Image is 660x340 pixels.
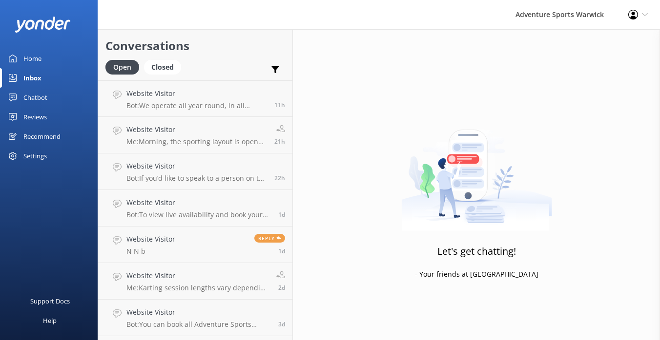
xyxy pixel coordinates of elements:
p: Bot: If you’d like to speak to a person on the Adventure Sports team, please call [PHONE_NUMBER] ... [126,174,267,183]
span: Oct 02 2025 09:56pm (UTC +01:00) Europe/London [278,210,285,219]
p: - Your friends at [GEOGRAPHIC_DATA] [415,269,538,280]
p: Me: Morning, the sporting layout is open until 13:00 [DATE]. [126,137,267,146]
p: N N b [126,247,175,256]
h2: Conversations [105,37,285,55]
h4: Website Visitor [126,124,267,135]
h4: Website Visitor [126,270,269,281]
p: Bot: To view live availability and book your tour, click [URL][DOMAIN_NAME]. [126,210,271,219]
a: Open [105,61,144,72]
div: Open [105,60,139,75]
h3: Let's get chatting! [437,244,516,259]
h4: Website Visitor [126,234,175,245]
div: Inbox [23,68,41,88]
h4: Website Visitor [126,197,271,208]
span: Reply [254,234,285,243]
span: Oct 02 2025 02:39pm (UTC +01:00) Europe/London [278,247,285,255]
span: Oct 03 2025 10:17am (UTC +01:00) Europe/London [274,137,285,146]
a: Website VisitorMe:Morning, the sporting layout is open until 13:00 [DATE].21h [98,117,292,153]
div: Chatbot [23,88,47,107]
h4: Website Visitor [126,307,271,318]
div: Settings [23,146,47,166]
span: Oct 03 2025 09:18am (UTC +01:00) Europe/London [274,174,285,182]
p: Bot: You can book all Adventure Sports activity packages online at: [URL][DOMAIN_NAME]. Options i... [126,320,271,329]
a: Website VisitorN N bReply1d [98,227,292,263]
h4: Website Visitor [126,161,267,171]
p: Me: Karting session lengths vary depending on the package you choose. As a guide: - Arrive & Driv... [126,283,269,292]
span: Sep 30 2025 02:52pm (UTC +01:00) Europe/London [278,320,285,328]
a: Closed [144,61,186,72]
a: Website VisitorBot:You can book all Adventure Sports activity packages online at: [URL][DOMAIN_NA... [98,300,292,336]
div: Recommend [23,127,61,146]
a: Website VisitorBot:To view live availability and book your tour, click [URL][DOMAIN_NAME].1d [98,190,292,227]
h4: Website Visitor [126,88,267,99]
div: Closed [144,60,181,75]
span: Oct 01 2025 11:08am (UTC +01:00) Europe/London [278,283,285,292]
div: Home [23,49,41,68]
div: Help [43,311,57,330]
a: Website VisitorBot:If you’d like to speak to a person on the Adventure Sports team, please call [... [98,153,292,190]
img: artwork of a man stealing a conversation from at giant smartphone [401,109,552,231]
span: Oct 03 2025 08:07pm (UTC +01:00) Europe/London [274,101,285,109]
a: Website VisitorBot:We operate all year round, in all weather conditions. The only exceptions are ... [98,80,292,117]
a: Website VisitorMe:Karting session lengths vary depending on the package you choose. As a guide: -... [98,263,292,300]
div: Support Docs [30,291,70,311]
p: Bot: We operate all year round, in all weather conditions. The only exceptions are if a thunderst... [126,101,267,110]
img: yonder-white-logo.png [15,17,71,33]
div: Reviews [23,107,47,127]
